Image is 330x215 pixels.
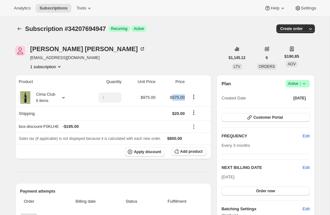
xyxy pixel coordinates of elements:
[167,136,182,141] span: $800.00
[221,206,303,212] h6: Batching Settings
[299,204,313,214] button: Edit
[19,123,185,130] div: box-discount-F0KLHE
[134,26,144,31] span: Active
[30,63,62,70] button: Product actions
[234,64,240,69] span: LTV
[60,198,112,205] span: Billing date
[134,149,161,154] span: Apply discount
[221,113,309,122] button: Customer Portal
[284,53,299,60] span: $190.85
[293,96,306,101] span: [DATE]
[261,4,289,13] button: Help
[253,115,283,120] span: Customer Portal
[229,55,245,60] span: $1,145.12
[172,111,185,116] span: $20.00
[288,62,296,66] span: AOV
[301,6,316,11] span: Settings
[303,206,309,212] span: Edit
[221,143,250,148] span: Every 3 months
[189,109,199,116] button: Shipping actions
[221,133,303,139] h2: FREQUENCY
[266,55,268,60] span: 6
[291,4,320,13] button: Settings
[221,187,309,195] button: Order now
[157,75,187,89] th: Price
[32,91,56,104] div: Cima Club
[151,198,203,205] span: Fulfillment
[221,95,246,101] span: Created Date
[221,175,234,179] span: [DATE]
[30,55,145,61] span: [EMAIL_ADDRESS][DOMAIN_NAME]
[14,6,31,11] span: Analytics
[189,93,199,100] button: Product actions
[20,194,58,208] th: Order
[10,4,34,13] button: Analytics
[76,6,86,11] span: Tools
[36,99,49,103] small: 6 items
[15,24,24,33] button: Subscriptions
[256,188,275,194] span: Order now
[123,75,157,89] th: Unit Price
[73,4,96,13] button: Tools
[221,164,303,171] h2: NEXT BILLING DATE
[115,198,148,205] span: Status
[15,75,81,89] th: Product
[39,6,68,11] span: Subscriptions
[36,4,71,13] button: Subscriptions
[180,149,203,154] span: Add product
[30,46,145,52] div: [PERSON_NAME] [PERSON_NAME]
[111,26,127,31] span: Recurring
[25,25,106,32] span: Subscription #34207694947
[259,64,275,69] span: ORDERS
[262,53,272,62] button: 6
[300,81,301,86] span: |
[299,131,313,141] button: Edit
[20,188,207,194] h2: Payment attempts
[288,81,307,87] span: Active
[271,6,279,11] span: Help
[221,81,231,87] h2: Plan
[19,136,161,141] span: Sales tax (if applicable) is not displayed because it is calculated with each new order.
[276,24,306,33] button: Create order
[171,147,206,156] button: Add product
[303,133,309,139] span: Edit
[141,95,156,100] span: $975.00
[280,26,303,31] span: Create order
[225,53,249,62] button: $1,145.12
[62,123,79,130] span: - $195.00
[81,75,124,89] th: Quantity
[125,147,165,157] button: Apply discount
[303,164,309,171] button: Edit
[290,94,310,103] button: [DATE]
[15,106,81,120] th: Shipping
[170,95,185,100] span: $975.00
[15,46,25,56] span: Jonathan Magno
